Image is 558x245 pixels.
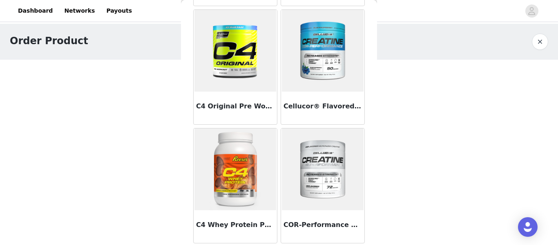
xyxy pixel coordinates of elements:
div: Open Intercom Messenger [518,217,538,237]
a: Payouts [101,2,137,20]
h3: Cellucor® Flavored COR-Performance® Creatine Monohydrate Powder [283,101,362,111]
h1: Order Product [10,34,88,48]
a: Networks [59,2,100,20]
img: C4 Original Pre Workout Powder [194,10,276,92]
img: COR-Performance Creatine [282,128,364,210]
img: C4 Whey Protein Powder [194,128,276,210]
a: Dashboard [13,2,58,20]
h3: COR-Performance Creatine [283,220,362,230]
h3: C4 Whey Protein Powder [196,220,275,230]
div: avatar [528,4,536,18]
img: Cellucor® Flavored COR-Performance® Creatine Monohydrate Powder [282,10,364,92]
h3: C4 Original Pre Workout Powder [196,101,275,111]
